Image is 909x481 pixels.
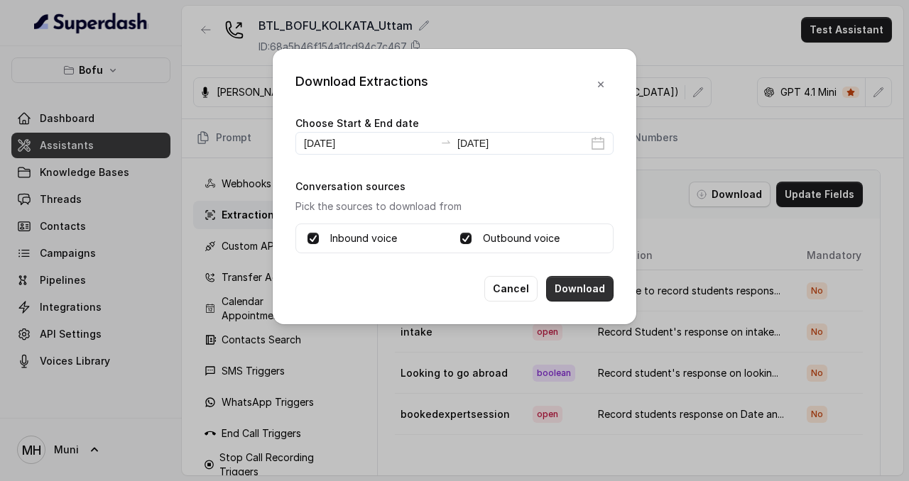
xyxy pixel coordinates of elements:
[304,136,435,151] input: Start date
[295,198,614,215] p: Pick the sources to download from
[295,72,428,97] div: Download Extractions
[330,230,397,247] label: Inbound voice
[440,136,452,148] span: to
[295,117,419,129] label: Choose Start & End date
[440,136,452,148] span: swap-right
[484,276,538,302] button: Cancel
[457,136,588,151] input: End date
[295,180,405,192] label: Conversation sources
[483,230,560,247] label: Outbound voice
[546,276,614,302] button: Download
